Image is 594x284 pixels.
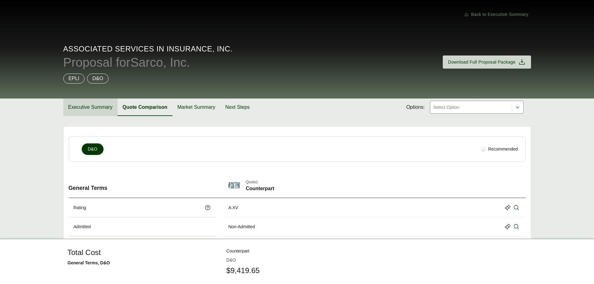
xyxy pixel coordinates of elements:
button: Quote Comparison [118,99,172,116]
p: Admitted [74,224,91,230]
button: Download Full Proposal Package [443,55,531,69]
button: D&O [82,143,104,155]
p: D&O [92,75,103,82]
span: Proposal for Sarco, Inc. [63,56,190,69]
span: Options: [406,103,425,111]
span: Back to Executive Summary [471,11,529,18]
button: Next Steps [220,99,255,116]
p: Total Cost [74,241,93,248]
p: Rating [74,205,86,211]
div: $9,419.65 [228,241,248,248]
span: Counterpart [246,185,274,192]
div: Non-Admitted [228,224,255,230]
p: Maximum Policy Aggregate Limit [74,258,137,265]
div: General Terms [69,174,216,197]
span: Associated Services in Insurance, Inc. [63,44,233,54]
div: A:XV [228,205,238,211]
span: Quote 1 [246,179,274,185]
span: Download Full Proposal Package [448,59,516,65]
img: Counterpart-Logo [228,179,241,192]
button: Market Summary [172,99,220,116]
button: Executive Summary [63,99,118,116]
div: $1,000,000 [228,258,250,265]
div: Recommended [478,143,520,155]
span: D&O [88,146,97,152]
button: Back to Executive Summary [462,9,531,20]
p: EPLI [69,75,80,82]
